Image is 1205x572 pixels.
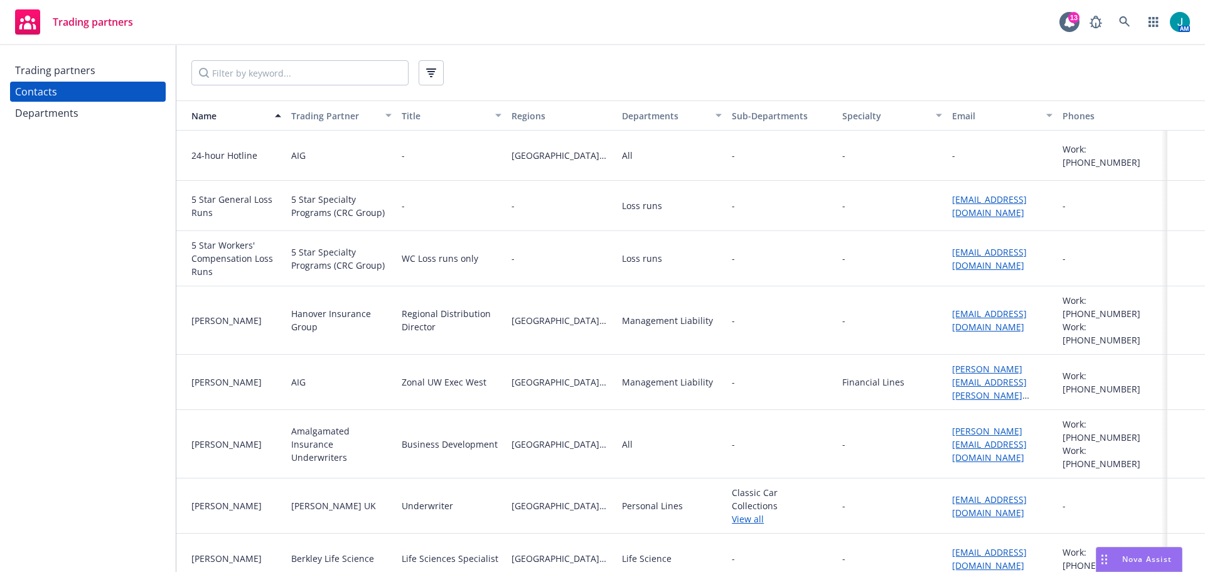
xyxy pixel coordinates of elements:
div: - [842,438,845,451]
div: AIG [291,149,306,162]
div: [PERSON_NAME] [191,552,281,565]
span: [GEOGRAPHIC_DATA][US_STATE] [511,314,611,327]
button: Departments [617,100,727,131]
a: [EMAIL_ADDRESS][DOMAIN_NAME] [952,546,1027,571]
div: Sub-Departments [732,109,832,122]
a: Departments [10,103,166,123]
div: Work: [PHONE_NUMBER] [1063,143,1162,169]
div: 5 Star Specialty Programs (CRC Group) [291,193,391,219]
a: Switch app [1141,9,1166,35]
a: Trading partners [10,60,166,80]
div: Zonal UW Exec West [402,375,486,389]
span: - [732,314,735,327]
div: Amalgamated Insurance Underwriters [291,424,391,464]
button: Title [397,100,506,131]
div: - [842,252,845,265]
div: Email [952,109,1038,122]
div: Berkley Life Science [291,552,374,565]
div: AIG [291,375,306,389]
div: 5 Star General Loss Runs [191,193,281,219]
a: [PERSON_NAME][EMAIL_ADDRESS][PERSON_NAME][DOMAIN_NAME] [952,363,1027,414]
a: View all [732,512,832,526]
a: Search [1112,9,1137,35]
a: [EMAIL_ADDRESS][DOMAIN_NAME] [952,193,1027,219]
div: - [952,149,955,162]
div: [PERSON_NAME] [191,499,281,512]
div: - [842,149,845,162]
div: 13 [1068,12,1079,23]
button: Nova Assist [1096,547,1182,572]
div: Management Liability [622,314,713,327]
button: Specialty [837,100,947,131]
div: Work: [PHONE_NUMBER] [1063,444,1162,470]
span: - [732,375,735,389]
a: [PERSON_NAME][EMAIL_ADDRESS][DOMAIN_NAME] [952,425,1027,463]
div: - [842,199,845,212]
span: - [511,252,611,265]
input: Filter by keyword... [191,60,409,85]
a: [EMAIL_ADDRESS][DOMAIN_NAME] [952,494,1027,519]
div: - [1063,252,1066,265]
span: [GEOGRAPHIC_DATA][US_STATE] [511,552,611,565]
span: Trading partners [53,17,133,27]
div: Trading Partner [291,109,377,122]
span: [GEOGRAPHIC_DATA][US_STATE] [511,149,611,162]
img: photo [1170,12,1190,32]
div: Name [181,109,267,122]
div: [PERSON_NAME] [191,375,281,389]
button: Sub-Departments [727,100,837,131]
div: Hanover Insurance Group [291,307,391,333]
div: Work: [PHONE_NUMBER] [1063,294,1162,320]
div: Work: [PHONE_NUMBER] [1063,418,1162,444]
div: 24-hour Hotline [191,149,281,162]
span: - [732,199,735,212]
div: Phones [1063,109,1162,122]
a: [EMAIL_ADDRESS][DOMAIN_NAME] [952,246,1027,271]
div: - [402,199,405,212]
div: - [1063,199,1066,212]
span: - [732,438,832,451]
div: [PERSON_NAME] UK [291,499,376,512]
div: Contacts [15,82,57,102]
div: Financial Lines [842,375,904,389]
button: Phones [1058,100,1167,131]
div: Life Sciences Specialist [402,552,498,565]
div: WC Loss runs only [402,252,478,265]
a: Contacts [10,82,166,102]
span: [GEOGRAPHIC_DATA][US_STATE] [511,499,611,512]
div: - [842,499,845,512]
div: Drag to move [1096,548,1112,571]
div: - [842,314,845,327]
div: [PERSON_NAME] [191,314,281,327]
span: [GEOGRAPHIC_DATA][US_STATE] [511,438,611,451]
span: Nova Assist [1122,554,1172,564]
span: Classic Car [732,486,832,499]
div: - [842,552,845,565]
div: Management Liability [622,375,713,389]
div: - [1063,499,1066,512]
a: Report a Bug [1083,9,1108,35]
span: [GEOGRAPHIC_DATA][US_STATE] [511,375,611,389]
div: Personal Lines [622,499,683,512]
span: - [732,149,832,162]
div: 5 Star Specialty Programs (CRC Group) [291,246,391,272]
div: - [402,149,405,162]
div: Departments [622,109,708,122]
div: Regional Distribution Director [402,307,501,333]
div: All [622,438,633,451]
div: Work: [PHONE_NUMBER] [1063,320,1162,347]
div: Underwriter [402,499,453,512]
span: Collections [732,499,832,512]
span: - [732,252,735,265]
div: Specialty [842,109,928,122]
button: Regions [506,100,616,131]
div: Business Development [402,438,498,451]
div: Regions [511,109,611,122]
button: Trading Partner [286,100,396,131]
div: [PERSON_NAME] [191,438,281,451]
div: Loss runs [622,199,662,212]
span: - [732,552,735,565]
div: Work: [PHONE_NUMBER] [1063,369,1162,396]
div: All [622,149,633,162]
span: - [511,199,611,212]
